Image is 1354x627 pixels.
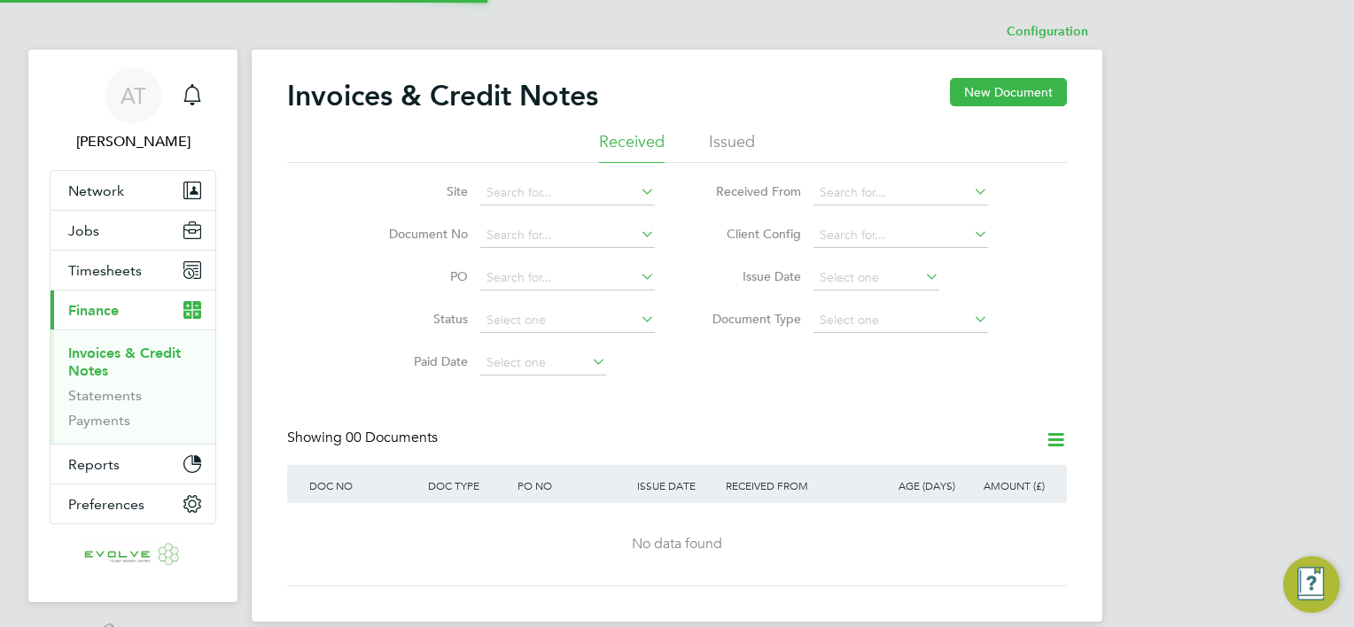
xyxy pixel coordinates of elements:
[50,67,216,152] a: AT[PERSON_NAME]
[1007,14,1088,50] li: Configuration
[51,290,215,329] button: Finance
[366,311,468,327] label: Status
[950,78,1067,106] button: New Document
[68,182,124,199] span: Network
[28,50,237,602] nav: Main navigation
[960,465,1049,506] div: AMOUNT (£)
[305,535,1049,553] div: No data found
[480,351,606,375] input: Select one
[68,222,99,239] span: Jobs
[699,183,801,199] label: Received From
[480,266,655,290] input: Search for...
[51,171,215,210] button: Network
[424,465,513,506] div: DOC TYPE
[287,78,598,113] h2: Invoices & Credit Notes
[366,353,468,369] label: Paid Date
[721,465,870,506] div: RECEIVED FROM
[68,344,181,379] a: Invoices & Credit Notes
[68,412,130,429] a: Payments
[1283,556,1340,613] button: Engage Resource Center
[480,308,655,333] input: Select one
[51,329,215,444] div: Finance
[633,465,722,506] div: ISSUE DATE
[699,311,801,327] label: Document Type
[51,484,215,523] button: Preferences
[68,456,120,473] span: Reports
[84,542,182,570] img: evolve-talent-logo-retina.png
[68,496,144,513] span: Preferences
[305,465,424,506] div: DOC NO
[813,181,988,205] input: Search for...
[51,211,215,250] button: Jobs
[366,268,468,284] label: PO
[287,429,441,447] div: Showing
[121,84,146,107] span: AT
[599,131,665,163] li: Received
[870,465,960,506] div: AGE (DAYS)
[50,131,216,152] span: Alix Taylor-Hay
[699,226,801,242] label: Client Config
[51,445,215,484] button: Reports
[51,251,215,290] button: Timesheets
[346,429,438,446] span: 00 Documents
[68,262,142,279] span: Timesheets
[68,387,142,404] a: Statements
[366,183,468,199] label: Site
[813,223,988,248] input: Search for...
[813,308,988,333] input: Select one
[813,266,939,290] input: Select one
[68,302,119,319] span: Finance
[699,268,801,284] label: Issue Date
[513,465,632,506] div: PO NO
[480,223,655,248] input: Search for...
[709,131,755,163] li: Issued
[50,542,216,570] a: Go to home page
[366,226,468,242] label: Document No
[480,181,655,205] input: Search for...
